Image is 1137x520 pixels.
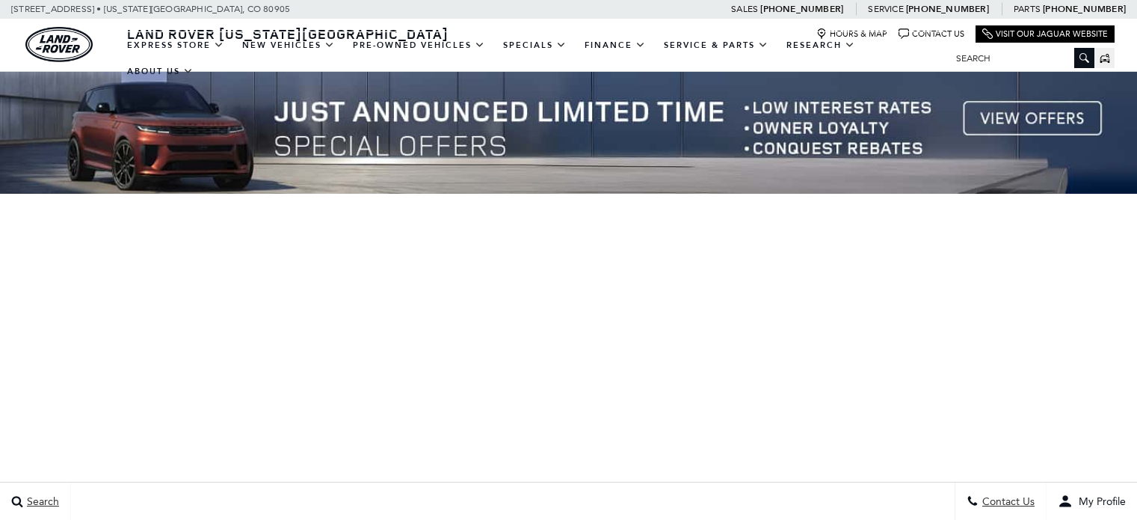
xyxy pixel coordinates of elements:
button: user-profile-menu [1047,483,1137,520]
a: Finance [576,32,655,58]
img: Land Rover [25,27,93,62]
span: Contact Us [979,495,1035,508]
a: [STREET_ADDRESS] • [US_STATE][GEOGRAPHIC_DATA], CO 80905 [11,4,290,14]
a: Contact Us [899,28,964,40]
a: land-rover [25,27,93,62]
input: Search [945,49,1094,67]
a: Specials [494,32,576,58]
a: [PHONE_NUMBER] [760,3,843,15]
a: Service & Parts [655,32,777,58]
a: Visit Our Jaguar Website [982,28,1108,40]
nav: Main Navigation [118,32,945,85]
span: Land Rover [US_STATE][GEOGRAPHIC_DATA] [127,25,449,43]
span: Sales [731,4,758,14]
span: Search [23,495,59,508]
a: Hours & Map [816,28,887,40]
span: My Profile [1073,495,1126,508]
a: Research [777,32,864,58]
span: Service [868,4,903,14]
span: Parts [1014,4,1041,14]
a: Land Rover [US_STATE][GEOGRAPHIC_DATA] [118,25,457,43]
a: About Us [118,58,203,85]
a: [PHONE_NUMBER] [906,3,989,15]
a: New Vehicles [233,32,344,58]
a: EXPRESS STORE [118,32,233,58]
a: [PHONE_NUMBER] [1043,3,1126,15]
a: Pre-Owned Vehicles [344,32,494,58]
